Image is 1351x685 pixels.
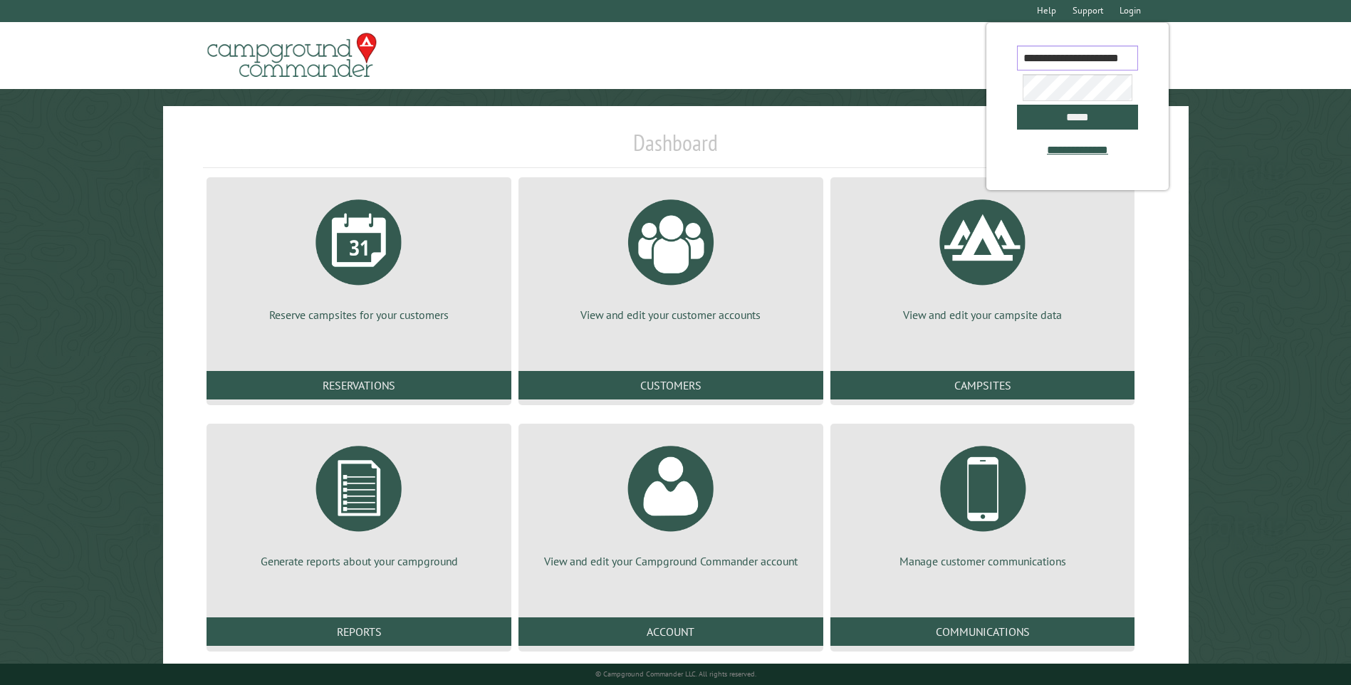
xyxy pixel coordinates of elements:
[595,669,756,679] small: © Campground Commander LLC. All rights reserved.
[847,307,1118,323] p: View and edit your campsite data
[518,371,823,399] a: Customers
[207,371,511,399] a: Reservations
[536,435,806,569] a: View and edit your Campground Commander account
[207,617,511,646] a: Reports
[830,617,1135,646] a: Communications
[847,189,1118,323] a: View and edit your campsite data
[847,435,1118,569] a: Manage customer communications
[224,307,494,323] p: Reserve campsites for your customers
[203,28,381,83] img: Campground Commander
[224,435,494,569] a: Generate reports about your campground
[536,553,806,569] p: View and edit your Campground Commander account
[203,129,1147,168] h1: Dashboard
[830,371,1135,399] a: Campsites
[536,189,806,323] a: View and edit your customer accounts
[847,553,1118,569] p: Manage customer communications
[224,189,494,323] a: Reserve campsites for your customers
[536,307,806,323] p: View and edit your customer accounts
[518,617,823,646] a: Account
[224,553,494,569] p: Generate reports about your campground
